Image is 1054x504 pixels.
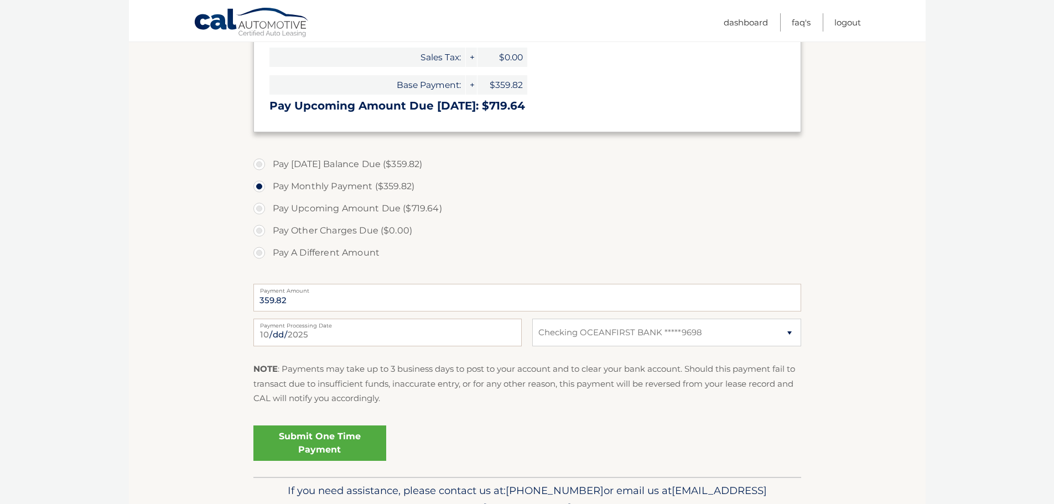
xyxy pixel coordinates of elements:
label: Pay Other Charges Due ($0.00) [253,220,801,242]
label: Pay Monthly Payment ($359.82) [253,175,801,198]
span: + [466,48,477,67]
a: Logout [834,13,861,32]
span: $359.82 [477,75,527,95]
a: Submit One Time Payment [253,425,386,461]
input: Payment Date [253,319,522,346]
label: Payment Processing Date [253,319,522,328]
strong: NOTE [253,363,278,374]
a: Dashboard [724,13,768,32]
label: Pay [DATE] Balance Due ($359.82) [253,153,801,175]
a: FAQ's [792,13,811,32]
span: $0.00 [477,48,527,67]
h3: Pay Upcoming Amount Due [DATE]: $719.64 [269,99,785,113]
span: + [466,75,477,95]
span: [PHONE_NUMBER] [506,484,604,497]
span: Base Payment: [269,75,465,95]
label: Pay Upcoming Amount Due ($719.64) [253,198,801,220]
input: Payment Amount [253,284,801,311]
span: Sales Tax: [269,48,465,67]
label: Payment Amount [253,284,801,293]
p: : Payments may take up to 3 business days to post to your account and to clear your bank account.... [253,362,801,406]
label: Pay A Different Amount [253,242,801,264]
a: Cal Automotive [194,7,310,39]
